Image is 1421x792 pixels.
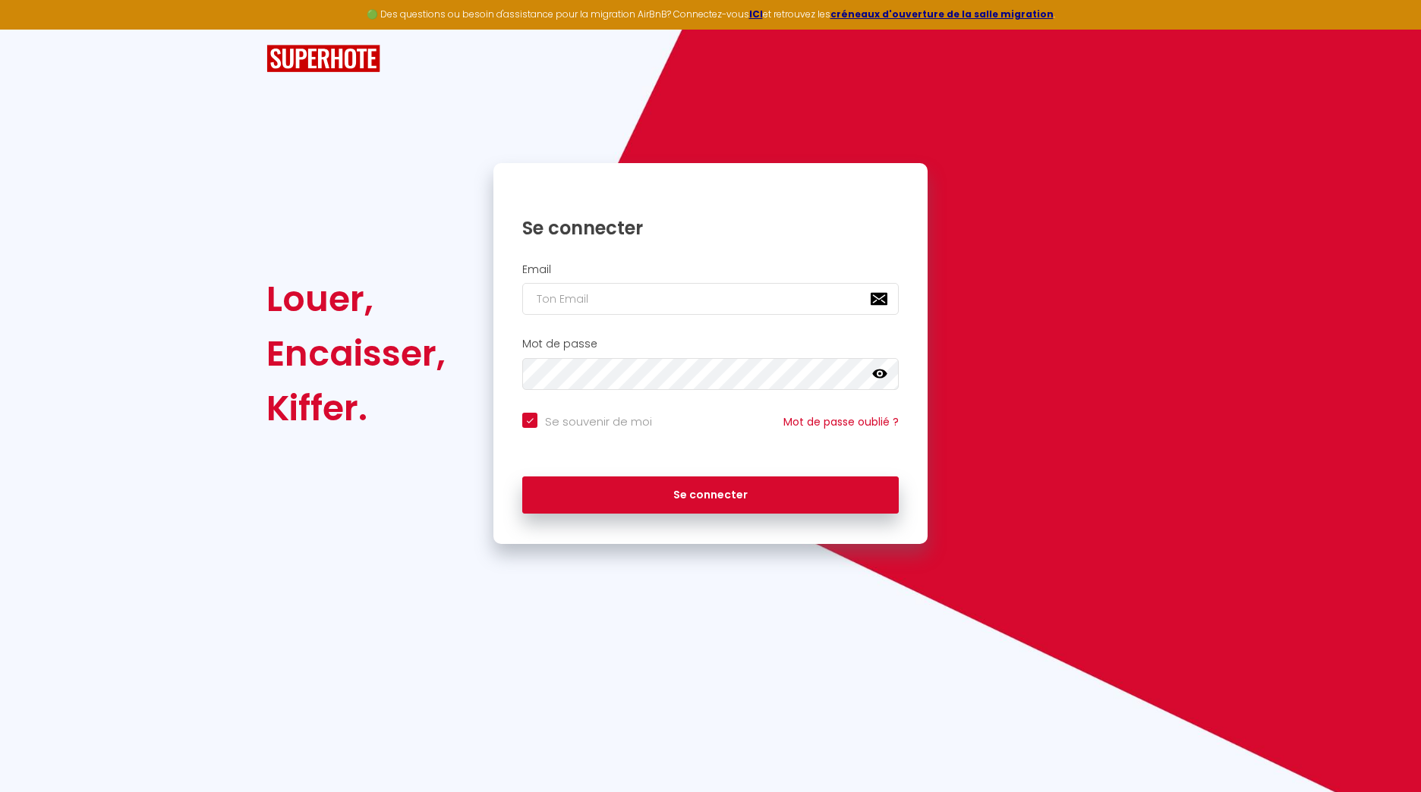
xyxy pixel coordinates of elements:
[266,272,446,326] div: Louer,
[266,381,446,435] div: Kiffer.
[522,216,899,240] h1: Se connecter
[749,8,763,20] a: ICI
[830,8,1054,20] a: créneaux d'ouverture de la salle migration
[783,414,899,429] a: Mot de passe oublié ?
[522,283,899,315] input: Ton Email
[12,6,58,52] button: Ouvrir le widget de chat LiveChat
[266,326,446,381] div: Encaisser,
[522,476,899,514] button: Se connecter
[522,263,899,276] h2: Email
[522,338,899,350] h2: Mot de passe
[266,45,380,73] img: SuperHote logo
